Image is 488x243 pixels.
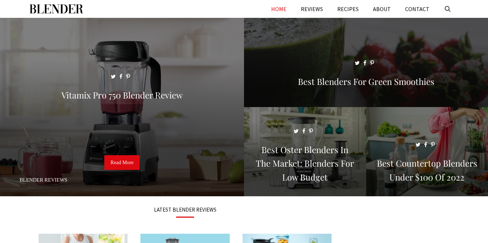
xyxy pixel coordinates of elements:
[244,188,366,195] a: Best Oster Blenders in the Market: Blenders for Low Budget
[20,177,68,183] a: Blender Reviews
[104,155,139,170] a: Read More
[244,98,488,106] a: Best Blenders for Green Smoothies
[39,207,332,212] h3: LATEST BLENDER REVIEWS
